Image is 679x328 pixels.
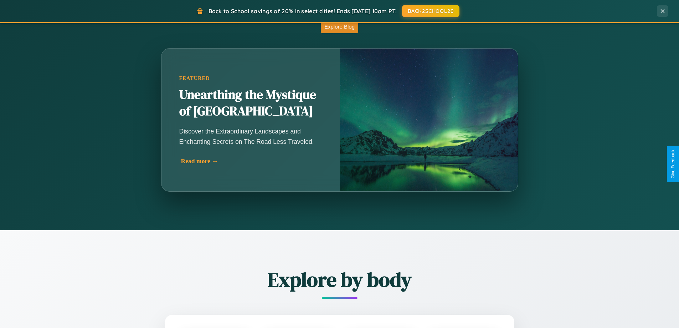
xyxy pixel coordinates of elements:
[209,7,397,15] span: Back to School savings of 20% in select cities! Ends [DATE] 10am PT.
[126,266,554,293] h2: Explore by body
[179,87,322,120] h2: Unearthing the Mystique of [GEOGRAPHIC_DATA]
[402,5,459,17] button: BACK2SCHOOL20
[181,157,324,165] div: Read more →
[179,75,322,81] div: Featured
[179,126,322,146] p: Discover the Extraordinary Landscapes and Enchanting Secrets on The Road Less Traveled.
[321,20,358,33] button: Explore Blog
[670,150,675,178] div: Give Feedback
